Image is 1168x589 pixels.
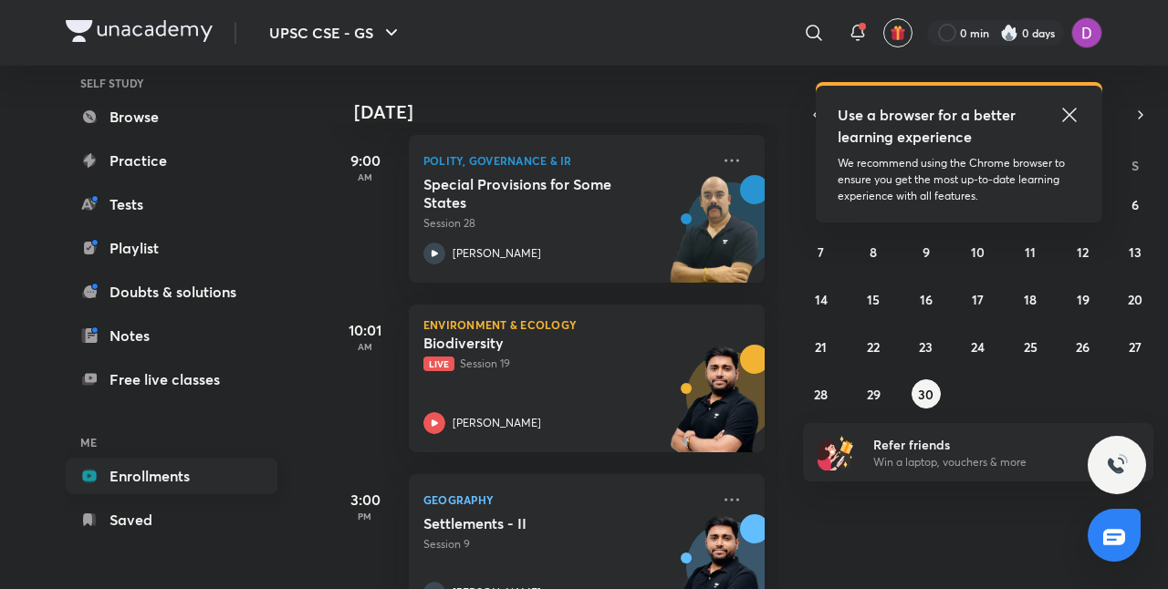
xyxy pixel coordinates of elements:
button: September 28, 2025 [807,379,836,408]
abbr: September 15, 2025 [867,291,880,308]
button: September 23, 2025 [912,332,941,361]
h5: Settlements - II [423,514,651,532]
img: unacademy [664,345,765,470]
p: Session 19 [423,356,710,372]
p: [PERSON_NAME] [453,245,541,262]
p: AM [328,341,401,352]
p: PM [328,511,401,522]
button: September 26, 2025 [1069,332,1098,361]
button: September 17, 2025 [964,284,993,314]
p: Environment & Ecology [423,319,750,330]
h6: SELF STUDY [66,67,277,98]
abbr: September 14, 2025 [815,291,828,308]
button: September 11, 2025 [1016,237,1045,266]
abbr: September 21, 2025 [815,338,827,356]
abbr: September 6, 2025 [1131,196,1139,213]
h5: 9:00 [328,150,401,171]
button: September 6, 2025 [1121,190,1150,219]
h5: Use a browser for a better learning experience [838,104,1019,148]
p: Win a laptop, vouchers & more [873,454,1098,470]
button: September 22, 2025 [859,332,888,361]
a: Enrollments [66,458,277,494]
abbr: September 18, 2025 [1024,291,1037,308]
img: Company Logo [66,20,213,42]
img: Deepti Yadav [1071,17,1102,48]
button: September 18, 2025 [1016,284,1045,314]
abbr: September 22, 2025 [867,338,880,356]
p: Session 9 [423,536,710,553]
button: September 19, 2025 [1069,284,1098,314]
button: September 21, 2025 [807,332,836,361]
button: September 20, 2025 [1121,284,1150,314]
abbr: September 7, 2025 [818,243,824,261]
a: Company Logo [66,20,213,46]
a: Saved [66,501,277,538]
a: Browse [66,98,277,135]
abbr: September 20, 2025 [1128,291,1142,308]
abbr: Saturday [1131,157,1139,174]
h6: ME [66,427,277,458]
a: Practice [66,142,277,179]
abbr: September 25, 2025 [1024,338,1038,356]
button: avatar [883,18,912,47]
img: avatar [890,25,906,41]
p: [PERSON_NAME] [453,415,541,431]
img: streak [1000,24,1018,42]
img: referral [818,434,854,470]
a: Doubts & solutions [66,274,277,310]
h5: 10:01 [328,319,401,341]
button: September 25, 2025 [1016,332,1045,361]
h5: Biodiversity [423,334,651,352]
a: Playlist [66,230,277,266]
p: AM [328,171,401,182]
abbr: September 12, 2025 [1077,243,1089,261]
img: unacademy [664,175,765,301]
button: September 29, 2025 [859,379,888,408]
abbr: September 17, 2025 [972,291,984,308]
button: September 13, 2025 [1121,237,1150,266]
button: September 27, 2025 [1121,332,1150,361]
h5: Special Provisions for Some States [423,175,651,212]
h4: [DATE] [354,101,783,123]
h6: Refer friends [873,435,1098,454]
abbr: September 16, 2025 [920,291,933,308]
abbr: September 29, 2025 [867,386,881,403]
button: September 12, 2025 [1069,237,1098,266]
button: September 16, 2025 [912,284,941,314]
button: September 24, 2025 [964,332,993,361]
button: September 10, 2025 [964,237,993,266]
a: Tests [66,186,277,222]
p: Geography [423,489,710,511]
button: September 7, 2025 [807,237,836,266]
abbr: September 27, 2025 [1129,338,1142,356]
p: Polity, Governance & IR [423,150,710,171]
span: Live [423,356,454,371]
abbr: September 26, 2025 [1076,338,1090,356]
abbr: September 28, 2025 [814,386,828,403]
p: We recommend using the Chrome browser to ensure you get the most up-to-date learning experience w... [838,155,1080,204]
abbr: September 9, 2025 [923,243,930,261]
button: UPSC CSE - GS [258,15,413,51]
h5: 3:00 [328,489,401,511]
p: Session 28 [423,215,710,232]
abbr: September 11, 2025 [1025,243,1036,261]
img: ttu [1106,454,1128,476]
button: September 8, 2025 [859,237,888,266]
button: September 9, 2025 [912,237,941,266]
a: Free live classes [66,361,277,398]
a: Notes [66,317,277,354]
button: September 14, 2025 [807,284,836,314]
abbr: September 19, 2025 [1077,291,1090,308]
button: September 15, 2025 [859,284,888,314]
abbr: September 8, 2025 [870,243,877,261]
abbr: September 30, 2025 [918,386,933,403]
abbr: September 10, 2025 [971,243,985,261]
abbr: September 24, 2025 [971,338,985,356]
abbr: September 23, 2025 [919,338,933,356]
button: September 30, 2025 [912,379,941,408]
abbr: September 13, 2025 [1129,243,1142,261]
